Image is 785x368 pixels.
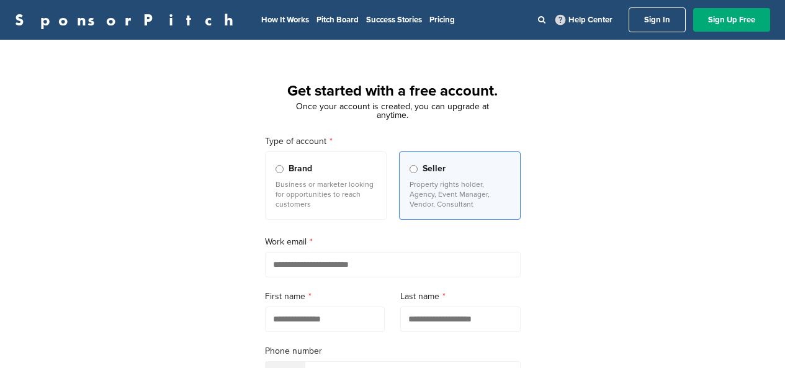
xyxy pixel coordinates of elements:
label: Type of account [265,135,521,148]
a: Sign Up Free [693,8,770,32]
label: Phone number [265,344,521,358]
p: Property rights holder, Agency, Event Manager, Vendor, Consultant [410,179,510,209]
h1: Get started with a free account. [250,80,536,102]
a: How It Works [261,15,309,25]
p: Business or marketer looking for opportunities to reach customers [276,179,376,209]
a: SponsorPitch [15,12,241,28]
a: Pitch Board [316,15,359,25]
label: Work email [265,235,521,249]
a: Sign In [629,7,686,32]
label: First name [265,290,385,303]
input: Seller Property rights holder, Agency, Event Manager, Vendor, Consultant [410,165,418,173]
input: Brand Business or marketer looking for opportunities to reach customers [276,165,284,173]
a: Pricing [429,15,455,25]
a: Help Center [553,12,615,27]
a: Success Stories [366,15,422,25]
span: Brand [289,162,312,176]
label: Last name [400,290,521,303]
span: Once your account is created, you can upgrade at anytime. [296,101,489,120]
span: Seller [423,162,446,176]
